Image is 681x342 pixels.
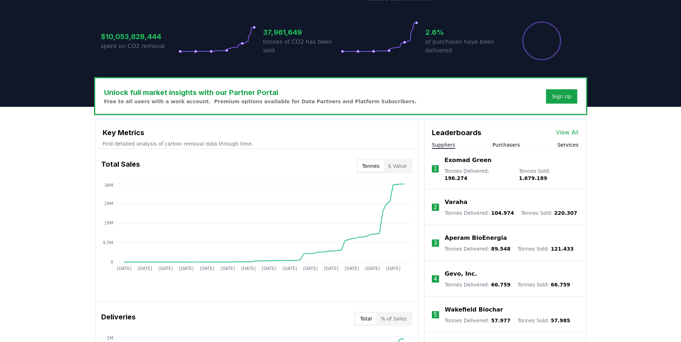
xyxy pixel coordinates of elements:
[179,266,193,271] tspan: [DATE]
[445,234,507,242] a: Aperam BioEnergia
[491,210,514,216] span: 104.974
[101,159,140,173] h3: Total Sales
[103,127,411,138] h3: Key Metrics
[358,160,384,172] button: Tonnes
[445,305,503,314] a: Wakefield Biochar
[263,27,341,38] h3: 37,961,649
[425,38,503,55] p: of purchases have been delivered
[434,239,437,247] p: 3
[103,240,113,245] tspan: 9.5M
[434,275,437,283] p: 4
[386,266,400,271] tspan: [DATE]
[493,141,520,148] button: Purchasers
[445,209,514,217] p: Tonnes Delivered :
[263,38,341,55] p: tonnes of CO2 has been sold
[117,266,131,271] tspan: [DATE]
[107,336,113,341] tspan: 1M
[110,260,113,265] tspan: 0
[303,266,318,271] tspan: [DATE]
[518,317,570,324] p: Tonnes Sold :
[241,266,256,271] tspan: [DATE]
[345,266,359,271] tspan: [DATE]
[434,310,437,319] p: 5
[445,281,510,288] p: Tonnes Delivered :
[137,266,152,271] tspan: [DATE]
[356,313,376,324] button: Total
[425,27,503,38] h3: 2.6%
[551,282,570,288] span: 66.759
[104,201,113,206] tspan: 29M
[557,141,578,148] button: Services
[220,266,235,271] tspan: [DATE]
[445,317,510,324] p: Tonnes Delivered :
[518,281,570,288] p: Tonnes Sold :
[552,93,571,100] a: Sign Up
[101,42,178,51] p: spent on CO2 removal
[434,203,437,212] p: 2
[200,266,214,271] tspan: [DATE]
[376,313,411,324] button: % of Sales
[432,141,455,148] button: Suppliers
[521,209,577,217] p: Tonnes Sold :
[556,128,579,137] a: View All
[101,312,136,326] h3: Deliveries
[445,270,477,278] a: Gevo, Inc.
[384,160,411,172] button: $ Value
[491,246,510,252] span: 89.548
[551,318,570,323] span: 57.985
[519,167,578,182] p: Tonnes Sold :
[491,282,510,288] span: 66.759
[546,89,577,104] button: Sign Up
[104,87,417,98] h3: Unlock full market insights with our Partner Portal
[101,31,178,42] h3: $10,053,828,444
[262,266,276,271] tspan: [DATE]
[103,140,411,147] p: Find detailed analysis of carbon removal data through time.
[324,266,338,271] tspan: [DATE]
[554,210,577,216] span: 220.307
[433,165,437,173] p: 1
[283,266,297,271] tspan: [DATE]
[551,246,574,252] span: 121.433
[444,156,491,165] a: Exomad Green
[518,245,574,252] p: Tonnes Sold :
[432,127,481,138] h3: Leaderboards
[104,183,113,188] tspan: 38M
[444,167,512,182] p: Tonnes Delivered :
[104,220,113,225] tspan: 19M
[444,175,467,181] span: 196.274
[365,266,380,271] tspan: [DATE]
[445,245,510,252] p: Tonnes Delivered :
[445,198,467,206] a: Varaha
[104,98,417,105] p: Free to all users with a work account. Premium options available for Data Partners and Platform S...
[522,21,562,61] div: Percentage of sales delivered
[158,266,173,271] tspan: [DATE]
[491,318,510,323] span: 57.977
[519,175,547,181] span: 1.679.189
